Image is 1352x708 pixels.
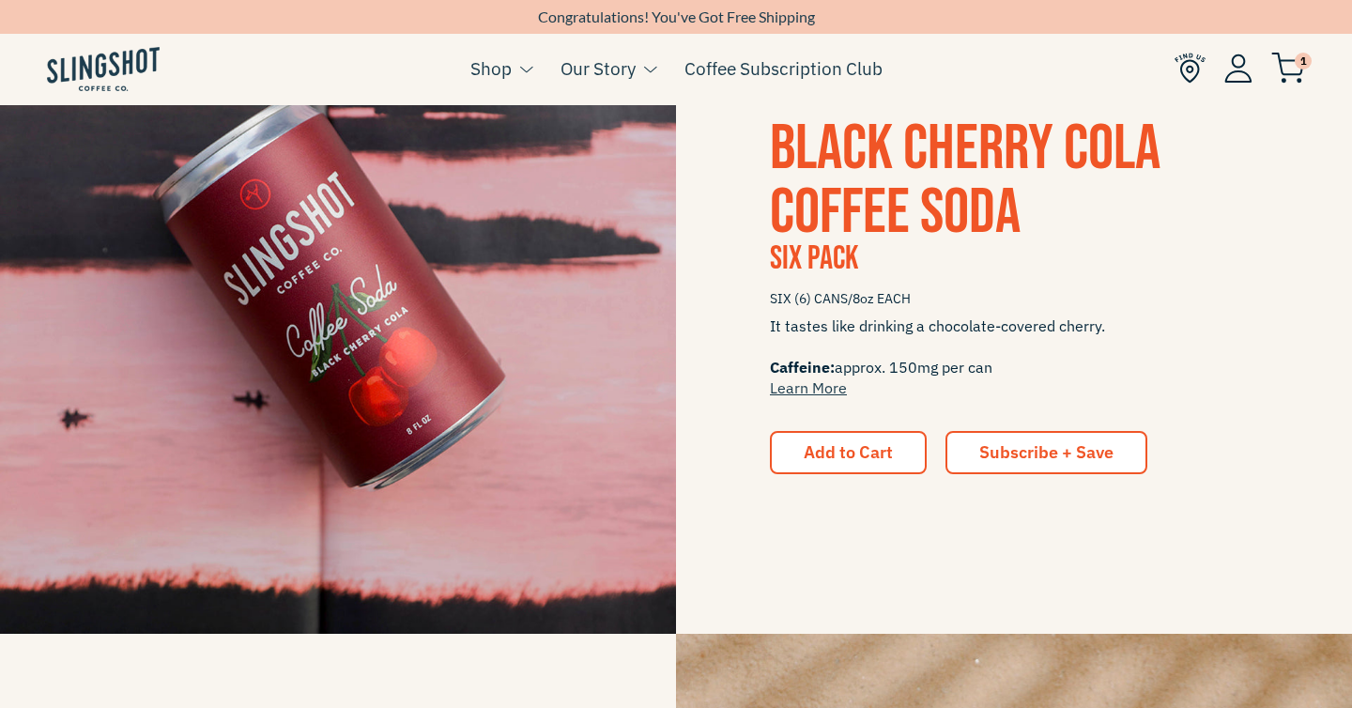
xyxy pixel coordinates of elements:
[770,111,1160,251] span: Black Cherry Cola Coffee Soda
[770,358,835,377] span: Caffeine:
[470,54,512,83] a: Shop
[561,54,636,83] a: Our Story
[770,316,1258,398] span: It tastes like drinking a chocolate-covered cherry. approx. 150mg per can
[770,111,1160,251] a: Black Cherry ColaCoffee Soda
[1224,54,1252,83] img: Account
[1295,53,1312,69] span: 1
[770,431,927,474] button: Add to Cart
[1175,53,1206,84] img: Find Us
[770,378,847,397] a: Learn More
[684,54,883,83] a: Coffee Subscription Club
[979,441,1114,463] span: Subscribe + Save
[804,441,893,463] span: Add to Cart
[1271,53,1305,84] img: cart
[945,431,1147,474] a: Subscribe + Save
[770,239,858,279] span: Six Pack
[770,283,1258,316] span: SIX (6) CANS/8oz EACH
[1271,57,1305,80] a: 1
